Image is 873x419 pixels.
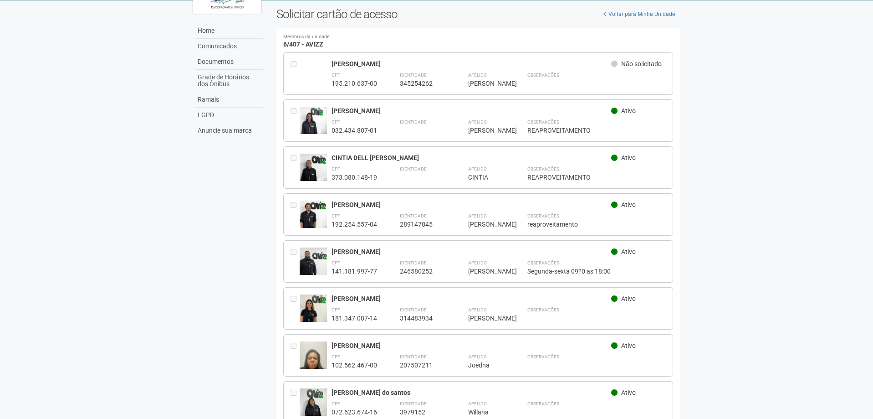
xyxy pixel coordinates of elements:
[291,107,300,134] div: Entre em contato com a Aministração para solicitar o cancelamento ou 2a via
[598,7,680,21] a: Voltar para Minha Unidade
[291,295,300,322] div: Entre em contato com a Aministração para solicitar o cancelamento ou 2a via
[195,123,263,138] a: Anuncie sua marca
[300,107,327,134] img: user.jpg
[332,166,340,171] strong: CPF
[195,54,263,70] a: Documentos
[621,201,636,208] span: Ativo
[527,354,559,359] strong: Observações
[332,126,377,134] div: 032.434.807-01
[527,260,559,265] strong: Observações
[291,388,300,416] div: Entre em contato com a Aministração para solicitar o cancelamento ou 2a via
[332,314,377,322] div: 181.347.087-14
[332,79,377,88] div: 195.210.637-00
[621,107,636,114] span: Ativo
[332,248,612,256] div: [PERSON_NAME]
[621,342,636,349] span: Ativo
[332,295,612,303] div: [PERSON_NAME]
[468,79,505,88] div: [PERSON_NAME]
[332,173,377,181] div: 373.080.148-19
[621,248,636,255] span: Ativo
[332,408,377,416] div: 072.623.674-16
[195,70,263,92] a: Grade de Horários dos Ônibus
[621,295,636,302] span: Ativo
[332,388,612,397] div: [PERSON_NAME] do santos
[400,72,427,78] strong: Identidade
[468,354,487,359] strong: Apelido
[195,23,263,39] a: Home
[468,173,505,181] div: CINTIA
[332,341,612,350] div: [PERSON_NAME]
[400,260,427,265] strong: Identidade
[527,72,559,78] strong: Observações
[332,361,377,369] div: 102.562.467-00
[400,401,427,406] strong: Identidade
[468,314,505,322] div: [PERSON_NAME]
[468,401,487,406] strong: Apelido
[332,267,377,275] div: 141.181.997-77
[300,201,327,228] img: user.jpg
[332,213,340,218] strong: CPF
[468,307,487,312] strong: Apelido
[276,7,680,21] h2: Solicitar cartão de acesso
[195,39,263,54] a: Comunicados
[291,154,300,181] div: Entre em contato com a Aministração para solicitar o cancelamento ou 2a via
[300,341,327,378] img: user.jpg
[195,108,263,123] a: LGPD
[468,361,505,369] div: Joedna
[400,314,445,322] div: 314483934
[527,213,559,218] strong: Observações
[468,220,505,228] div: [PERSON_NAME]
[400,408,445,416] div: 3979152
[332,119,340,124] strong: CPF
[283,35,674,48] h4: 6/407 - AVIZZ
[332,260,340,265] strong: CPF
[527,126,666,134] div: REAPROVEITAMENTO
[621,389,636,396] span: Ativo
[400,79,445,88] div: 345254262
[332,307,340,312] strong: CPF
[400,119,427,124] strong: Identidade
[468,72,487,78] strong: Apelido
[468,126,505,134] div: [PERSON_NAME]
[195,92,263,108] a: Ramais
[400,213,427,218] strong: Identidade
[332,354,340,359] strong: CPF
[332,220,377,228] div: 192.254.557-04
[468,408,505,416] div: Willana
[332,401,340,406] strong: CPF
[468,260,487,265] strong: Apelido
[400,166,427,171] strong: Identidade
[291,201,300,228] div: Entre em contato com a Aministração para solicitar o cancelamento ou 2a via
[400,267,445,275] div: 246580252
[400,354,427,359] strong: Identidade
[527,307,559,312] strong: Observações
[527,119,559,124] strong: Observações
[332,60,612,68] div: [PERSON_NAME]
[527,267,666,275] div: Segunda-sexta 09?0 as 18:00
[527,401,559,406] strong: Observações
[332,72,340,78] strong: CPF
[400,307,427,312] strong: Identidade
[527,166,559,171] strong: Observações
[527,173,666,181] div: REAPROVEITAMENTO
[300,248,327,275] img: user.jpg
[332,154,612,162] div: CINTIA DELL [PERSON_NAME]
[400,361,445,369] div: 207507211
[468,119,487,124] strong: Apelido
[527,220,666,228] div: reaproveitamento
[283,35,674,40] small: Membros da unidade
[621,60,662,67] span: Não solicitado
[300,388,327,416] img: user.jpg
[621,154,636,161] span: Ativo
[300,295,327,322] img: user.jpg
[468,267,505,275] div: [PERSON_NAME]
[291,341,300,369] div: Entre em contato com a Aministração para solicitar o cancelamento ou 2a via
[468,213,487,218] strong: Apelido
[300,154,327,181] img: user.jpg
[468,166,487,171] strong: Apelido
[332,107,612,115] div: [PERSON_NAME]
[291,248,300,275] div: Entre em contato com a Aministração para solicitar o cancelamento ou 2a via
[332,201,612,209] div: [PERSON_NAME]
[400,220,445,228] div: 289147845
